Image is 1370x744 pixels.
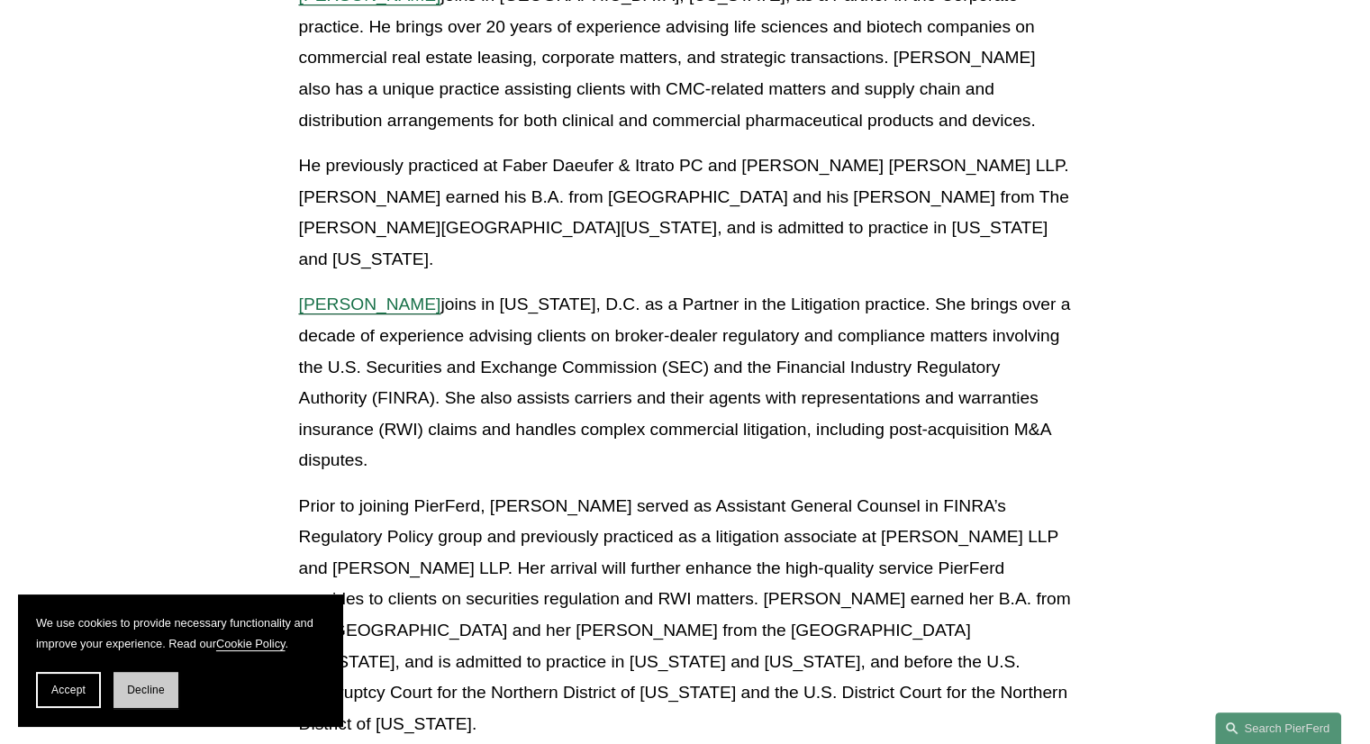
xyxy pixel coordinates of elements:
section: Cookie banner [18,594,342,726]
span: Accept [51,684,86,696]
p: joins in [US_STATE], D.C. as a Partner in the Litigation practice. She brings over a decade of ex... [299,289,1072,476]
a: [PERSON_NAME] [299,295,441,313]
button: Accept [36,672,101,708]
button: Decline [113,672,178,708]
p: Prior to joining PierFerd, [PERSON_NAME] served as Assistant General Counsel in FINRA’s Regulator... [299,491,1072,740]
a: Cookie Policy [216,637,286,650]
p: He previously practiced at Faber Daeufer & Itrato PC and [PERSON_NAME] [PERSON_NAME] LLP. [PERSON... [299,150,1072,275]
a: Search this site [1215,712,1341,744]
p: We use cookies to provide necessary functionality and improve your experience. Read our . [36,612,324,654]
span: Decline [127,684,165,696]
